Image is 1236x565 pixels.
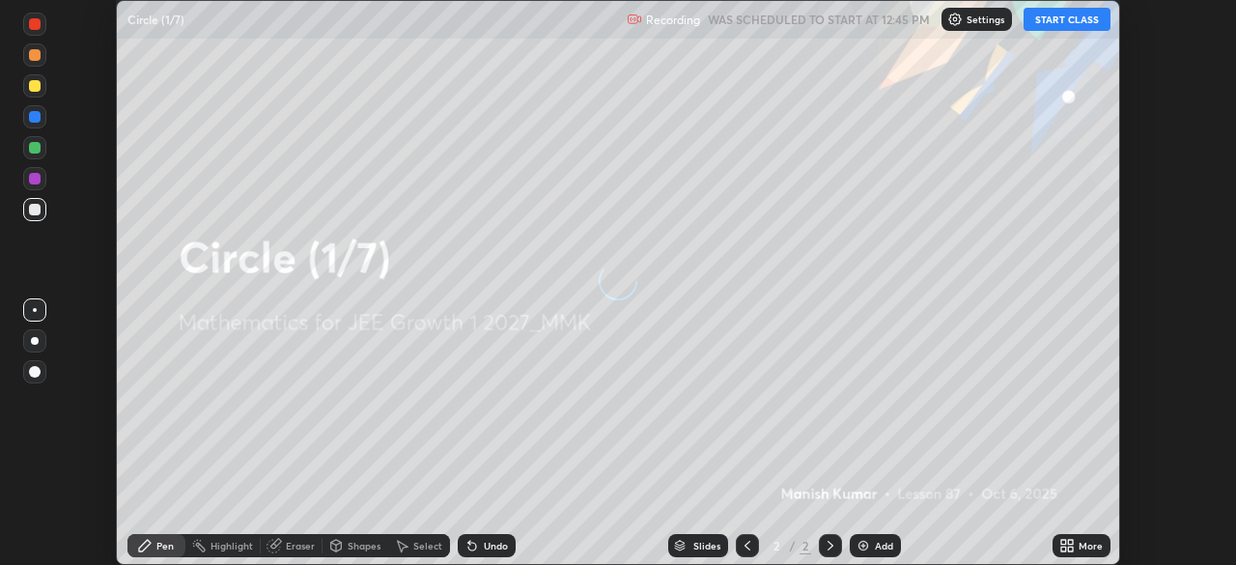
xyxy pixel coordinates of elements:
div: More [1079,541,1103,551]
p: Recording [646,13,700,27]
div: Undo [484,541,508,551]
p: Settings [967,14,1004,24]
div: Select [413,541,442,551]
p: Circle (1/7) [127,12,184,27]
div: / [790,540,796,551]
div: 2 [800,537,811,554]
div: 2 [767,540,786,551]
h5: WAS SCHEDULED TO START AT 12:45 PM [708,11,930,28]
div: Shapes [348,541,380,551]
button: START CLASS [1024,8,1110,31]
div: Add [875,541,893,551]
div: Highlight [211,541,253,551]
div: Slides [693,541,720,551]
div: Pen [156,541,174,551]
div: Eraser [286,541,315,551]
img: recording.375f2c34.svg [627,12,642,27]
img: add-slide-button [856,538,871,553]
img: class-settings-icons [947,12,963,27]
